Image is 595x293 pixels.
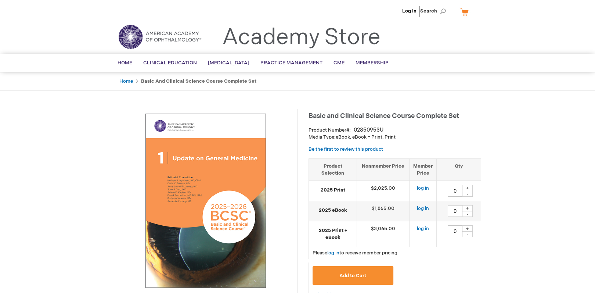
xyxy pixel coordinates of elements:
[448,225,462,237] input: Qty
[313,207,353,214] strong: 2025 eBook
[309,146,383,152] a: Be the first to review this product
[309,134,336,140] strong: Media Type:
[462,205,473,211] div: +
[409,158,436,181] th: Member Price
[339,273,366,279] span: Add to Cart
[402,8,416,14] a: Log In
[462,185,473,191] div: +
[448,205,462,217] input: Qty
[313,250,397,256] span: Please to receive member pricing
[313,227,353,241] strong: 2025 Print + eBook
[309,127,351,133] strong: Product Number
[119,78,133,84] a: Home
[313,266,393,285] button: Add to Cart
[417,206,429,211] a: log in
[333,60,345,66] span: CME
[309,112,459,120] span: Basic and Clinical Science Course Complete Set
[357,201,410,221] td: $1,865.00
[118,113,293,289] img: Basic and Clinical Science Course Complete Set
[260,60,322,66] span: Practice Management
[462,225,473,232] div: +
[118,60,132,66] span: Home
[309,158,357,181] th: Product Selection
[357,181,410,201] td: $2,025.00
[141,78,256,84] strong: Basic and Clinical Science Course Complete Set
[462,231,473,237] div: -
[357,221,410,247] td: $3,065.00
[462,191,473,197] div: -
[208,60,249,66] span: [MEDICAL_DATA]
[143,60,197,66] span: Clinical Education
[462,211,473,217] div: -
[448,185,462,197] input: Qty
[357,158,410,181] th: Nonmember Price
[420,4,448,18] span: Search
[417,185,429,191] a: log in
[313,187,353,194] strong: 2025 Print
[356,60,389,66] span: Membership
[417,226,429,232] a: log in
[327,250,339,256] a: log in
[436,158,481,181] th: Qty
[222,24,381,51] a: Academy Store
[309,134,481,141] p: eBook, eBook + Print, Print
[354,126,383,134] div: 02850953U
